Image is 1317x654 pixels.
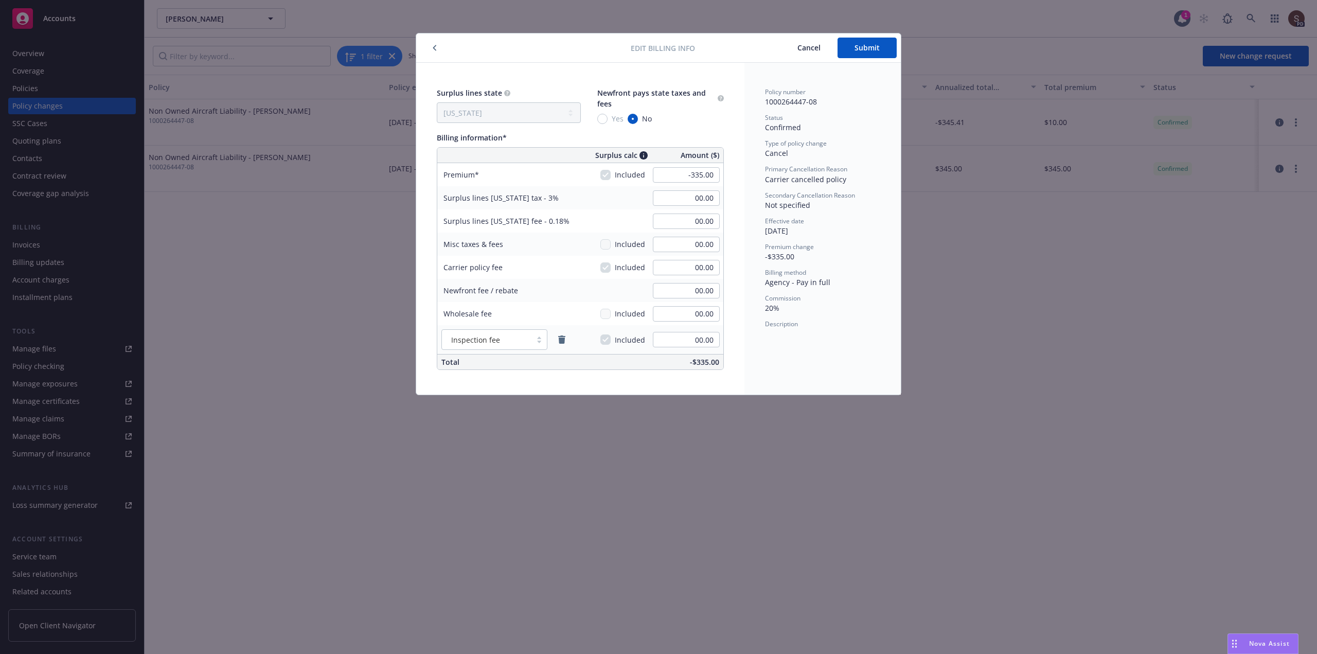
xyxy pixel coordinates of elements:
[765,174,846,184] span: Carrier cancelled policy
[765,191,855,200] span: Secondary Cancellation Reason
[765,303,779,313] span: 20%
[615,239,645,250] span: Included
[765,277,830,287] span: Agency - Pay in full
[765,320,798,328] span: Description
[443,239,503,249] span: Misc taxes & fees
[765,165,847,173] span: Primary Cancellation Reason
[443,309,492,319] span: Wholesale fee
[642,113,652,124] span: No
[443,216,569,226] span: Surplus lines [US_STATE] fee - 0.18%
[765,148,788,158] span: Cancel
[765,252,794,261] span: -$335.00
[681,150,719,161] span: Amount ($)
[441,357,459,367] span: Total
[615,308,645,319] span: Included
[451,334,500,345] span: Inspection fee
[765,113,783,122] span: Status
[443,262,503,272] span: Carrier policy fee
[765,97,817,107] span: 1000264447-08
[780,38,838,58] button: Cancel
[765,217,804,225] span: Effective date
[631,43,695,54] span: Edit billing info
[628,114,638,124] input: No
[797,43,821,52] span: Cancel
[765,268,806,277] span: Billing method
[653,190,720,206] input: 0.00
[765,226,788,236] span: [DATE]
[1249,639,1290,648] span: Nova Assist
[443,286,518,295] span: Newfront fee / rebate
[765,200,810,210] span: Not specified
[615,262,645,273] span: Included
[653,167,720,183] input: 0.00
[765,139,827,148] span: Type of policy change
[1228,634,1241,653] div: Drag to move
[765,87,806,96] span: Policy number
[765,242,814,251] span: Premium change
[765,122,801,132] span: Confirmed
[690,357,719,367] span: -$335.00
[597,114,608,124] input: Yes
[615,334,645,345] span: Included
[443,170,479,180] span: Premium
[595,150,637,161] span: Surplus calc
[447,334,526,345] span: Inspection fee
[437,133,507,143] span: Billing information*
[556,333,568,346] a: remove
[653,237,720,252] input: 0.00
[612,113,624,124] span: Yes
[615,169,645,180] span: Included
[437,88,502,98] span: Surplus lines state
[653,283,720,298] input: 0.00
[443,193,559,203] span: Surplus lines [US_STATE] tax - 3%
[855,43,880,52] span: Submit
[597,88,706,109] span: Newfront pays state taxes and fees
[653,332,720,347] input: 0.00
[653,260,720,275] input: 0.00
[765,294,800,303] span: Commission
[653,214,720,229] input: 0.00
[1227,633,1298,654] button: Nova Assist
[653,306,720,322] input: 0.00
[838,38,897,58] button: Submit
